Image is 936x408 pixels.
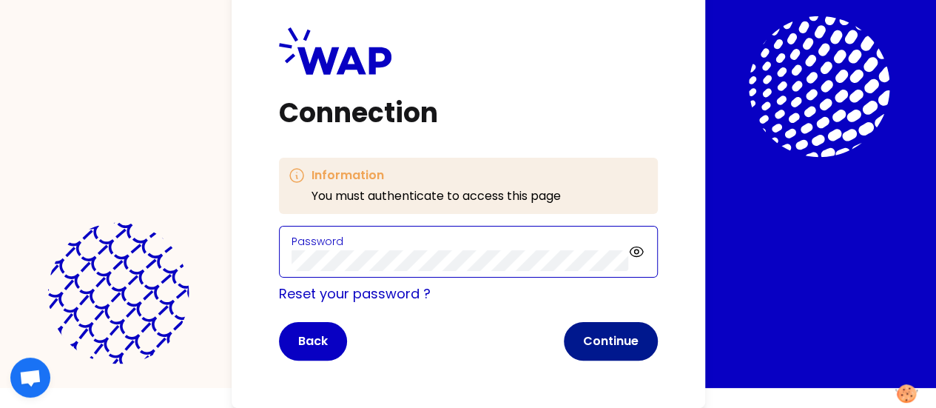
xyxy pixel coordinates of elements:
[10,358,50,398] div: Open chat
[279,322,347,361] button: Back
[279,284,431,303] a: Reset your password ?
[292,234,343,249] label: Password
[312,167,561,184] h3: Information
[312,187,561,205] p: You must authenticate to access this page
[279,98,658,128] h1: Connection
[564,322,658,361] button: Continue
